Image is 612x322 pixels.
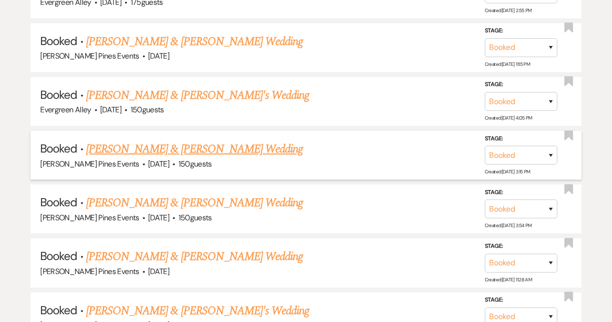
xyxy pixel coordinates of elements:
[40,159,139,169] span: [PERSON_NAME] Pines Events
[40,213,139,223] span: [PERSON_NAME] Pines Events
[485,61,530,67] span: Created: [DATE] 11:15 PM
[40,87,77,102] span: Booked
[485,115,532,121] span: Created: [DATE] 4:05 PM
[40,105,91,115] span: Evergreen Alley
[485,79,557,90] label: Stage:
[40,51,139,61] span: [PERSON_NAME] Pines Events
[40,195,77,210] span: Booked
[148,266,169,276] span: [DATE]
[485,295,557,306] label: Stage:
[148,213,169,223] span: [DATE]
[485,169,530,175] span: Created: [DATE] 3:15 PM
[485,134,557,144] label: Stage:
[86,302,310,320] a: [PERSON_NAME] & [PERSON_NAME]'s Wedding
[86,87,310,104] a: [PERSON_NAME] & [PERSON_NAME]'s Wedding
[485,26,557,36] label: Stage:
[40,248,77,263] span: Booked
[86,140,303,158] a: [PERSON_NAME] & [PERSON_NAME] Wedding
[100,105,121,115] span: [DATE]
[131,105,164,115] span: 150 guests
[485,276,532,283] span: Created: [DATE] 11:28 AM
[485,187,557,198] label: Stage:
[86,33,303,50] a: [PERSON_NAME] & [PERSON_NAME] Wedding
[179,159,212,169] span: 150 guests
[485,222,532,229] span: Created: [DATE] 3:54 PM
[40,33,77,48] span: Booked
[40,141,77,156] span: Booked
[40,303,77,318] span: Booked
[40,266,139,276] span: [PERSON_NAME] Pines Events
[86,248,303,265] a: [PERSON_NAME] & [PERSON_NAME] Wedding
[148,159,169,169] span: [DATE]
[485,7,532,14] span: Created: [DATE] 2:55 PM
[179,213,212,223] span: 150 guests
[148,51,169,61] span: [DATE]
[485,241,557,252] label: Stage:
[86,194,303,212] a: [PERSON_NAME] & [PERSON_NAME] Wedding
